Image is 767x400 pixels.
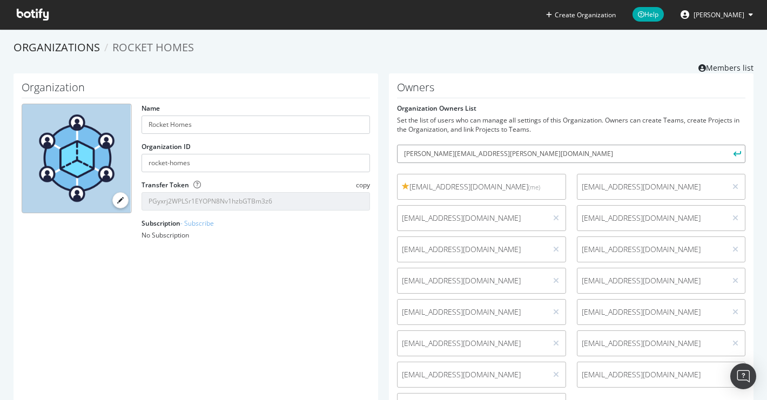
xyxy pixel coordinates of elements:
button: Create Organization [546,10,616,20]
span: [EMAIL_ADDRESS][DOMAIN_NAME] [582,338,722,349]
span: [EMAIL_ADDRESS][DOMAIN_NAME] [582,244,722,255]
span: [EMAIL_ADDRESS][DOMAIN_NAME] [582,181,722,192]
label: Transfer Token [142,180,189,189]
div: Set the list of users who can manage all settings of this Organization. Owners can create Teams, ... [397,116,745,134]
label: Subscription [142,219,214,228]
span: [EMAIL_ADDRESS][DOMAIN_NAME] [582,307,722,317]
span: Help [633,7,664,22]
span: [EMAIL_ADDRESS][DOMAIN_NAME] [402,213,542,223]
h1: Organization [22,82,370,98]
span: [EMAIL_ADDRESS][DOMAIN_NAME] [402,181,561,192]
span: [EMAIL_ADDRESS][DOMAIN_NAME] [582,369,722,380]
span: [EMAIL_ADDRESS][DOMAIN_NAME] [402,307,542,317]
label: Organization Owners List [397,104,476,113]
a: - Subscribe [180,219,214,228]
span: Rocket Homes [112,40,194,55]
input: User email [397,145,745,163]
div: No Subscription [142,230,370,240]
h1: Owners [397,82,745,98]
label: Name [142,104,160,113]
span: [EMAIL_ADDRESS][DOMAIN_NAME] [582,275,722,286]
a: Organizations [14,40,100,55]
input: Organization ID [142,154,370,172]
label: Organization ID [142,142,191,151]
div: Open Intercom Messenger [730,363,756,389]
ol: breadcrumbs [14,40,753,56]
span: [EMAIL_ADDRESS][DOMAIN_NAME] [402,338,542,349]
button: [PERSON_NAME] [672,6,762,23]
span: Vlajko Knezic [694,10,744,19]
a: Members list [698,60,753,73]
span: [EMAIL_ADDRESS][DOMAIN_NAME] [402,244,542,255]
span: [EMAIL_ADDRESS][DOMAIN_NAME] [582,213,722,223]
span: [EMAIL_ADDRESS][DOMAIN_NAME] [402,275,542,286]
small: (me) [528,183,540,191]
span: copy [356,180,370,189]
span: [EMAIL_ADDRESS][DOMAIN_NAME] [402,369,542,380]
input: name [142,116,370,134]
